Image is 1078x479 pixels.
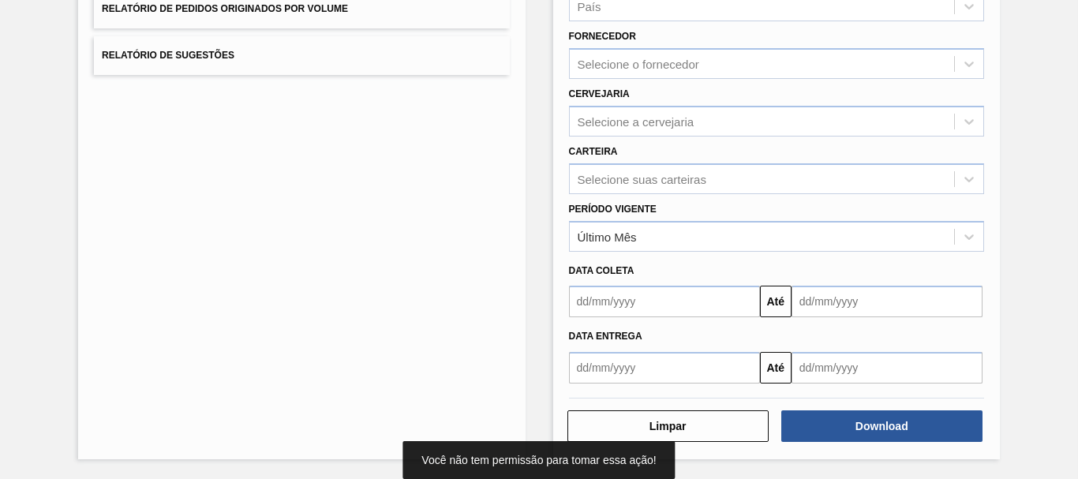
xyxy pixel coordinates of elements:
[569,331,642,342] span: Data entrega
[567,410,769,442] button: Limpar
[781,410,983,442] button: Download
[569,204,657,215] label: Período Vigente
[102,50,234,61] span: Relatório de Sugestões
[792,352,983,384] input: dd/mm/yyyy
[578,172,706,185] div: Selecione suas carteiras
[578,58,699,71] div: Selecione o fornecedor
[760,352,792,384] button: Até
[94,36,509,75] button: Relatório de Sugestões
[760,286,792,317] button: Até
[569,88,630,99] label: Cervejaria
[569,352,760,384] input: dd/mm/yyyy
[569,31,636,42] label: Fornecedor
[102,3,348,14] span: Relatório de Pedidos Originados por Volume
[569,146,618,157] label: Carteira
[578,230,637,243] div: Último Mês
[569,265,634,276] span: Data coleta
[792,286,983,317] input: dd/mm/yyyy
[578,114,694,128] div: Selecione a cervejaria
[421,454,656,466] span: Você não tem permissão para tomar essa ação!
[569,286,760,317] input: dd/mm/yyyy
